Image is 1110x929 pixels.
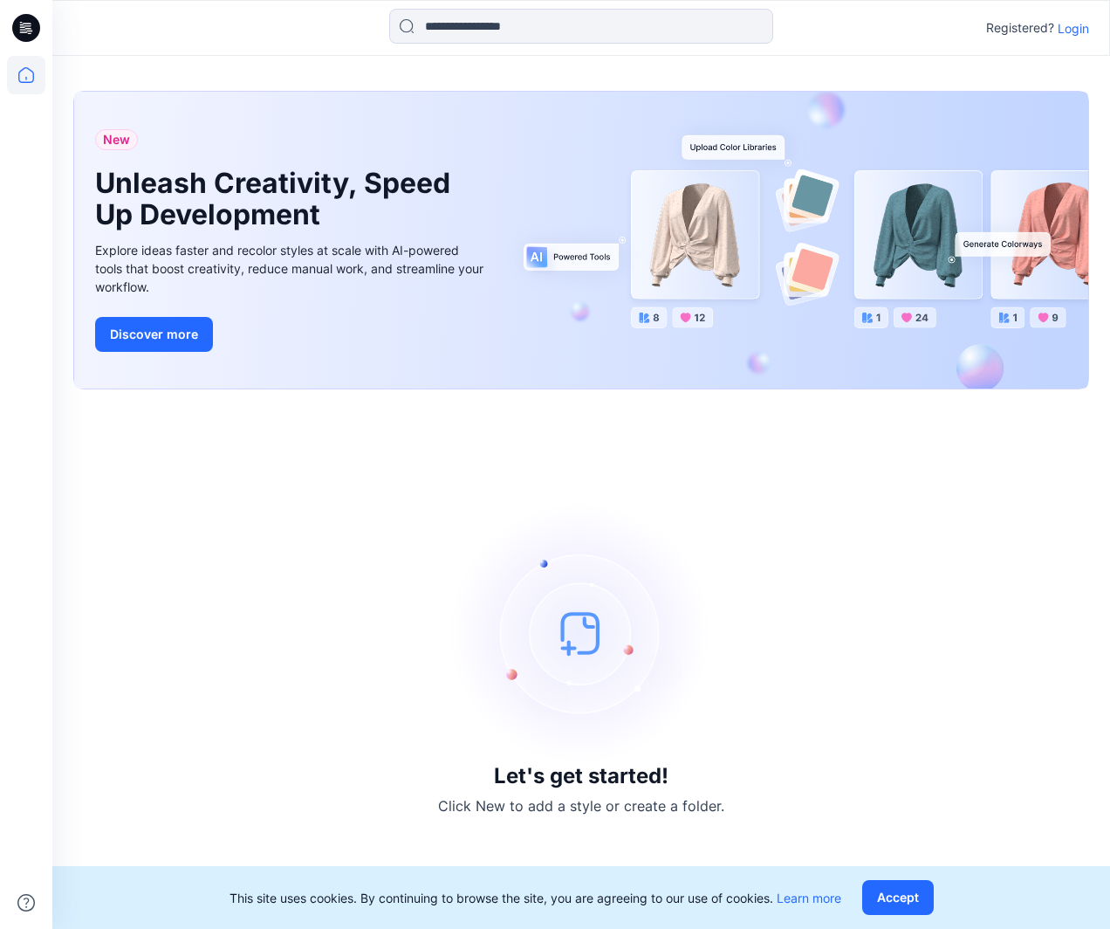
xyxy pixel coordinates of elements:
[95,317,488,352] a: Discover more
[95,317,213,352] button: Discover more
[95,168,462,231] h1: Unleash Creativity, Speed Up Development
[450,502,712,764] img: empty-state-image.svg
[103,129,130,150] span: New
[95,241,488,296] div: Explore ideas faster and recolor styles at scale with AI-powered tools that boost creativity, red...
[777,891,841,905] a: Learn more
[230,889,841,907] p: This site uses cookies. By continuing to browse the site, you are agreeing to our use of cookies.
[1058,19,1089,38] p: Login
[862,880,934,915] button: Accept
[986,17,1054,38] p: Registered?
[438,795,724,816] p: Click New to add a style or create a folder.
[494,764,668,788] h3: Let's get started!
